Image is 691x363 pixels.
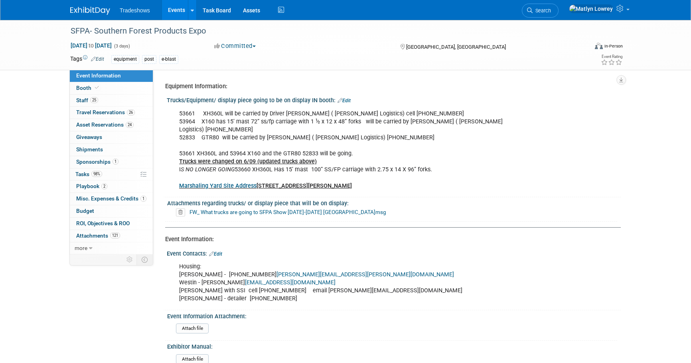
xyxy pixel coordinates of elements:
[142,55,156,63] div: post
[70,205,153,217] a: Budget
[167,94,621,105] div: Trucks/Equipment/ display piece going to be on display IN booth:
[113,159,118,165] span: 1
[211,42,259,50] button: Committed
[140,196,146,202] span: 1
[76,109,135,115] span: Travel Reservations
[75,171,102,177] span: Tasks
[70,42,112,49] span: [DATE] [DATE]
[76,220,130,226] span: ROI, Objectives & ROO
[120,7,150,14] span: Tradeshows
[245,279,336,286] a: [EMAIL_ADDRESS][DOMAIN_NAME]
[68,24,576,38] div: SFPA- Southern Forest Products Expo
[190,209,386,215] a: FW_ What trucks are going to SFPA Show [DATE]-[DATE] [GEOGRAPHIC_DATA]msg
[91,56,104,62] a: Edit
[601,55,622,59] div: Event Rating
[123,254,137,265] td: Personalize Event Tab Strip
[338,98,351,103] a: Edit
[179,158,317,165] b: Trucks were changed on 6/09 (updated trucks above)
[87,42,95,49] span: to
[76,134,102,140] span: Giveaways
[70,95,153,107] a: Staff25
[70,193,153,205] a: Misc. Expenses & Credits1
[159,55,178,63] div: e-blast
[127,109,135,115] span: 26
[604,43,623,49] div: In-Person
[276,271,454,278] a: [PERSON_NAME][EMAIL_ADDRESS][PERSON_NAME][DOMAIN_NAME]
[70,131,153,143] a: Giveaways
[179,182,257,189] a: Marshaling Yard Site Address
[76,146,103,153] span: Shipments
[70,82,153,94] a: Booth
[167,248,621,258] div: Event Contacts:
[406,44,506,50] span: [GEOGRAPHIC_DATA], [GEOGRAPHIC_DATA]
[70,144,153,156] a: Shipments
[91,171,102,177] span: 98%
[70,230,153,242] a: Attachments121
[569,4,613,13] img: Matlyn Lowrey
[209,251,222,257] a: Edit
[522,4,559,18] a: Search
[113,44,130,49] span: (3 days)
[70,107,153,119] a: Travel Reservations26
[70,181,153,192] a: Playbook2
[167,197,617,207] div: Attachments regarding trucks/ or display piece that will be on display:
[174,259,533,307] div: Housing: [PERSON_NAME] - [PHONE_NUMBER] Westin - [PERSON_NAME] [PERSON_NAME] with SSI cell [PHONE...
[70,242,153,254] a: more
[90,97,98,103] span: 25
[70,156,153,168] a: Sponsorships1
[76,195,146,202] span: Misc. Expenses & Credits
[70,7,110,15] img: ExhibitDay
[76,85,101,91] span: Booth
[110,232,120,238] span: 121
[533,8,551,14] span: Search
[541,42,623,54] div: Event Format
[595,43,603,49] img: Format-Inperson.png
[70,218,153,230] a: ROI, Objectives & ROO
[76,159,118,165] span: Sponsorships
[70,119,153,131] a: Asset Reservations24
[179,182,352,189] b: [STREET_ADDRESS][PERSON_NAME]
[167,341,617,351] div: Exhibitor Manual:
[174,106,533,194] div: 53661 XH360L will be carried by Driver [PERSON_NAME] ( [PERSON_NAME] Logistics) cell [PHONE_NUMBE...
[176,210,188,215] a: Delete attachment?
[101,183,107,189] span: 2
[95,85,99,90] i: Booth reservation complete
[181,166,235,173] i: S NO LONGER GOING
[76,208,94,214] span: Budget
[75,245,87,251] span: more
[70,169,153,181] a: Tasks98%
[70,70,153,82] a: Event Information
[76,183,107,189] span: Playbook
[111,55,139,63] div: equipment
[76,121,134,128] span: Asset Reservations
[137,254,153,265] td: Toggle Event Tabs
[76,72,121,79] span: Event Information
[167,310,617,320] div: Event Information Attachment:
[76,97,98,103] span: Staff
[70,55,104,64] td: Tags
[165,82,615,91] div: Equipment Information:
[165,235,615,244] div: Event Information:
[76,232,120,239] span: Attachments
[126,122,134,128] span: 24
